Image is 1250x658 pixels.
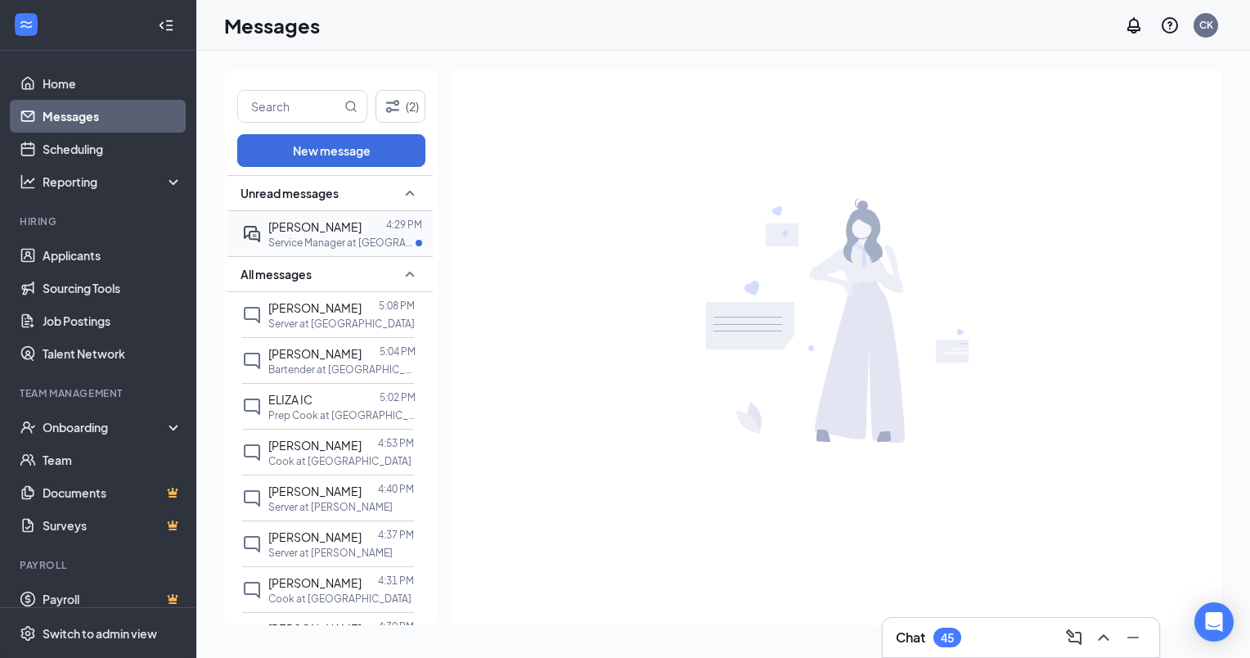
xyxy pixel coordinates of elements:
h3: Chat [896,629,925,647]
button: Filter (2) [375,90,425,123]
a: Sourcing Tools [43,272,182,304]
svg: ChatInactive [242,534,262,554]
p: 5:04 PM [380,345,416,358]
span: All messages [241,266,312,282]
p: 4:31 PM [378,574,414,588]
a: Messages [43,100,182,133]
p: 4:40 PM [378,482,414,496]
svg: SmallChevronUp [400,183,420,203]
svg: QuestionInfo [1160,16,1180,35]
div: Team Management [20,386,179,400]
p: Server at [GEOGRAPHIC_DATA] [268,317,415,331]
svg: ChatInactive [242,489,262,508]
div: CK [1199,18,1213,32]
p: 4:53 PM [378,436,414,450]
p: Server at [PERSON_NAME] [268,500,393,514]
a: SurveysCrown [43,509,182,542]
p: Bartender at [GEOGRAPHIC_DATA] [268,363,416,376]
span: [PERSON_NAME] [268,484,362,498]
div: Hiring [20,214,179,228]
p: 4:37 PM [378,528,414,542]
svg: ChatInactive [242,351,262,371]
svg: Collapse [158,17,174,34]
svg: WorkstreamLogo [18,16,34,33]
svg: Minimize [1123,628,1143,647]
p: 4:30 PM [378,620,414,633]
button: ComposeMessage [1061,624,1087,651]
svg: ChevronUp [1094,628,1113,647]
span: [PERSON_NAME] [268,346,362,361]
p: Cook at [GEOGRAPHIC_DATA] [268,454,411,468]
svg: ChatInactive [242,305,262,325]
div: Payroll [20,558,179,572]
span: [PERSON_NAME] [268,300,362,315]
svg: ChatInactive [242,443,262,462]
svg: MagnifyingGlass [344,100,357,113]
a: PayrollCrown [43,583,182,615]
span: Unread messages [241,185,339,201]
p: 4:29 PM [386,218,422,232]
div: Reporting [43,174,183,190]
a: DocumentsCrown [43,476,182,509]
button: ChevronUp [1090,624,1117,651]
div: Open Intercom Messenger [1194,602,1234,642]
p: Prep Cook at [GEOGRAPHIC_DATA] [268,408,416,422]
p: 5:02 PM [380,390,416,404]
svg: UserCheck [20,419,36,435]
p: 5:08 PM [379,299,415,313]
a: Talent Network [43,337,182,370]
button: Minimize [1120,624,1146,651]
button: New message [237,134,425,167]
svg: Settings [20,625,36,642]
a: Home [43,67,182,100]
svg: Filter [383,97,402,116]
span: ELIZA IC [268,392,312,407]
span: [PERSON_NAME] [268,219,362,234]
h1: Messages [224,11,320,39]
span: [PERSON_NAME] [268,575,362,590]
svg: ChatInactive [242,397,262,417]
a: Job Postings [43,304,182,337]
svg: ChatInactive [242,580,262,600]
p: Cook at [GEOGRAPHIC_DATA] [268,592,411,606]
span: [PERSON_NAME] [268,438,362,453]
div: 45 [941,631,954,645]
svg: Analysis [20,174,36,190]
a: Applicants [43,239,182,272]
span: [PERSON_NAME] [268,621,362,636]
span: [PERSON_NAME] [268,530,362,544]
p: Server at [PERSON_NAME] [268,546,393,560]
input: Search [238,91,341,122]
a: Scheduling [43,133,182,165]
div: Onboarding [43,419,169,435]
svg: Notifications [1124,16,1144,35]
svg: ComposeMessage [1064,628,1084,647]
svg: SmallChevronUp [400,264,420,284]
a: Team [43,444,182,476]
p: Service Manager at [GEOGRAPHIC_DATA] [268,236,416,250]
svg: ActiveDoubleChat [242,224,262,244]
div: Switch to admin view [43,625,157,642]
